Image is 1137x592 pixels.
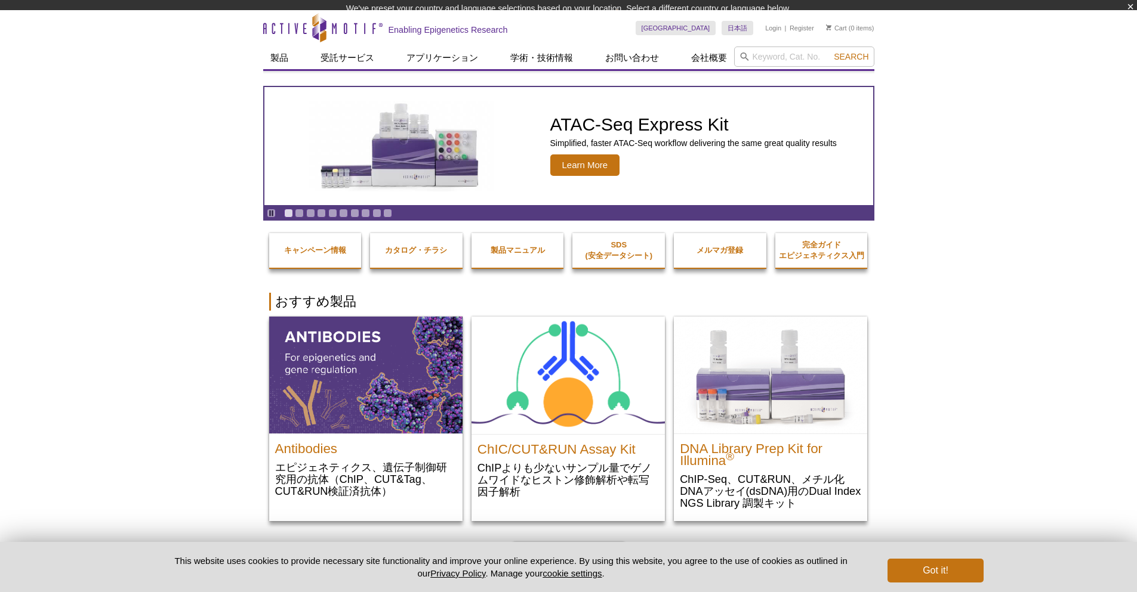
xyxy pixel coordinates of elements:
strong: 完全ガイド エピジェネティクス入門 [779,240,864,260]
strong: カタログ・チラシ [385,246,447,255]
input: Keyword, Cat. No. [734,47,874,67]
a: Go to slide 4 [317,209,326,218]
a: [GEOGRAPHIC_DATA] [636,21,716,35]
p: エピジェネティクス、遺伝子制御研究用の抗体（ChIP、CUT&Tag、CUT&RUN検証済抗体） [275,461,457,497]
h2: DNA Library Prep Kit for Illumina [680,437,861,467]
h2: Antibodies [275,437,457,455]
a: 受託サービス [313,47,381,69]
strong: キャンペーン情報 [284,246,346,255]
span: Search [834,52,868,61]
img: ChIC/CUT&RUN Assay Kit [472,317,665,434]
a: Go to slide 2 [295,209,304,218]
a: 完全ガイドエピジェネティクス入門 [775,228,868,273]
a: 製品マニュアル [472,233,564,268]
a: メルマガ登録 [674,233,766,268]
a: キャンペーン情報 [269,233,362,268]
a: Go to slide 3 [306,209,315,218]
a: Go to slide 8 [361,209,370,218]
a: ChIC/CUT&RUN Assay Kit ChIC/CUT&RUN Assay Kit ChIPよりも少ないサンプル量でゲノムワイドなヒストン修飾解析や転写因子解析 [472,317,665,510]
span: Learn More [550,154,620,176]
img: ATAC-Seq Express Kit [303,101,500,191]
a: Go to slide 5 [328,209,337,218]
a: Go to slide 10 [383,209,392,218]
button: Got it! [888,559,983,582]
a: ATAC-Seq Express Kit ATAC-Seq Express Kit Simplified, faster ATAC-Seq workflow delivering the sam... [264,87,873,205]
a: 日本語 [722,21,753,35]
strong: SDS (安全データシート) [585,240,652,260]
a: Cart [826,24,847,32]
a: Toggle autoplay [267,209,276,218]
img: Your Cart [826,24,831,30]
a: DNA Library Prep Kit for Illumina DNA Library Prep Kit for Illumina® ChIP-Seq、CUT&RUN、メチル化DNAアッセイ... [674,317,867,521]
h2: ChIC/CUT&RUN Assay Kit [477,438,659,455]
a: Go to slide 6 [339,209,348,218]
article: ATAC-Seq Express Kit [264,87,873,205]
a: 学術・技術情報 [503,47,580,69]
a: アプリケーション [399,47,485,69]
p: This website uses cookies to provide necessary site functionality and improve your online experie... [154,554,868,579]
img: Change Here [617,9,648,37]
a: Register [790,24,814,32]
button: cookie settings [543,568,602,578]
a: 製品 [263,47,295,69]
p: ChIP-Seq、CUT&RUN、メチル化DNAアッセイ(dsDNA)用のDual Index NGS Library 調製キット [680,473,861,509]
sup: ® [726,450,734,462]
li: (0 items) [826,21,874,35]
h2: ATAC-Seq Express Kit [550,116,837,134]
strong: メルマガ登録 [697,246,743,255]
p: Simplified, faster ATAC-Seq workflow delivering the same great quality results [550,138,837,148]
li: | [785,21,787,35]
button: Search [830,51,872,62]
a: Go to slide 1 [284,209,293,218]
strong: 製品マニュアル [491,246,545,255]
img: DNA Library Prep Kit for Illumina [674,317,867,433]
h2: おすすめ製品 [269,293,868,311]
a: Login [765,24,781,32]
a: カタログ・チラシ [370,233,463,268]
a: Privacy Policy [430,568,485,578]
img: All Antibodies [269,317,463,433]
a: All Antibodies Antibodies エピジェネティクス、遺伝子制御研究用の抗体（ChIP、CUT&Tag、CUT&RUN検証済抗体） [269,317,463,509]
a: Go to slide 7 [350,209,359,218]
a: 会社概要 [684,47,734,69]
h2: Enabling Epigenetics Research [389,24,508,35]
a: Go to slide 9 [372,209,381,218]
a: お問い合わせ [598,47,666,69]
p: ChIPよりも少ないサンプル量でゲノムワイドなヒストン修飾解析や転写因子解析 [477,461,659,498]
a: SDS(安全データシート) [572,228,665,273]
